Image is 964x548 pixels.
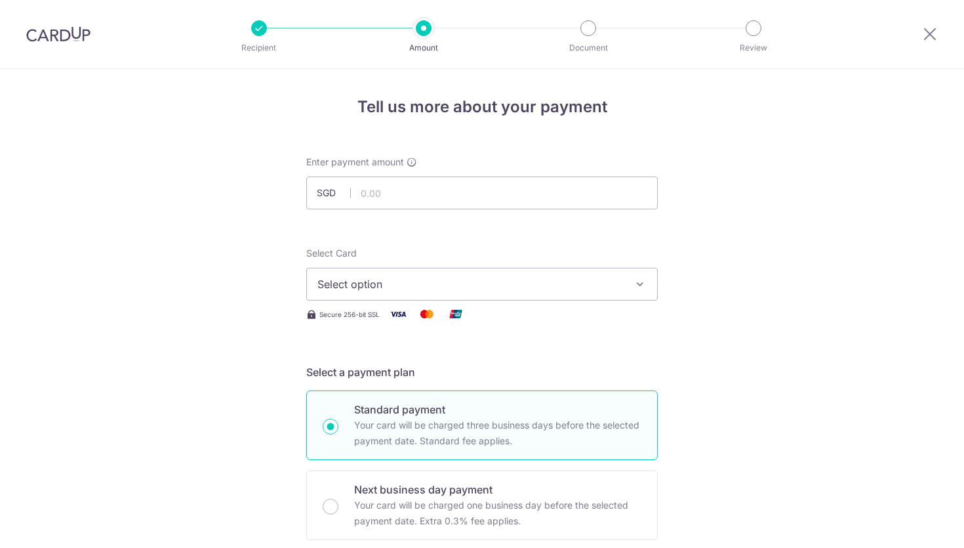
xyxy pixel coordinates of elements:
[879,509,951,541] iframe: Opens a widget where you can find more information
[354,497,641,529] p: Your card will be charged one business day before the selected payment date. Extra 0.3% fee applies.
[306,95,658,119] h4: Tell us more about your payment
[26,26,90,42] img: CardUp
[443,306,469,322] img: Union Pay
[414,306,440,322] img: Mastercard
[354,417,641,449] p: Your card will be charged three business days before the selected payment date. Standard fee appl...
[306,177,658,209] input: 0.00
[306,364,658,380] h5: Select a payment plan
[317,276,623,292] span: Select option
[319,309,380,320] span: Secure 256-bit SSL
[306,268,658,301] button: Select option
[375,41,472,54] p: Amount
[705,41,802,54] p: Review
[540,41,637,54] p: Document
[306,156,404,169] span: Enter payment amount
[385,306,411,322] img: Visa
[306,247,357,259] span: translation missing: en.payables.payment_networks.credit_card.summary.labels.select_card
[354,402,641,417] p: Standard payment
[354,482,641,497] p: Next business day payment
[317,186,351,200] span: SGD
[211,41,308,54] p: Recipient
